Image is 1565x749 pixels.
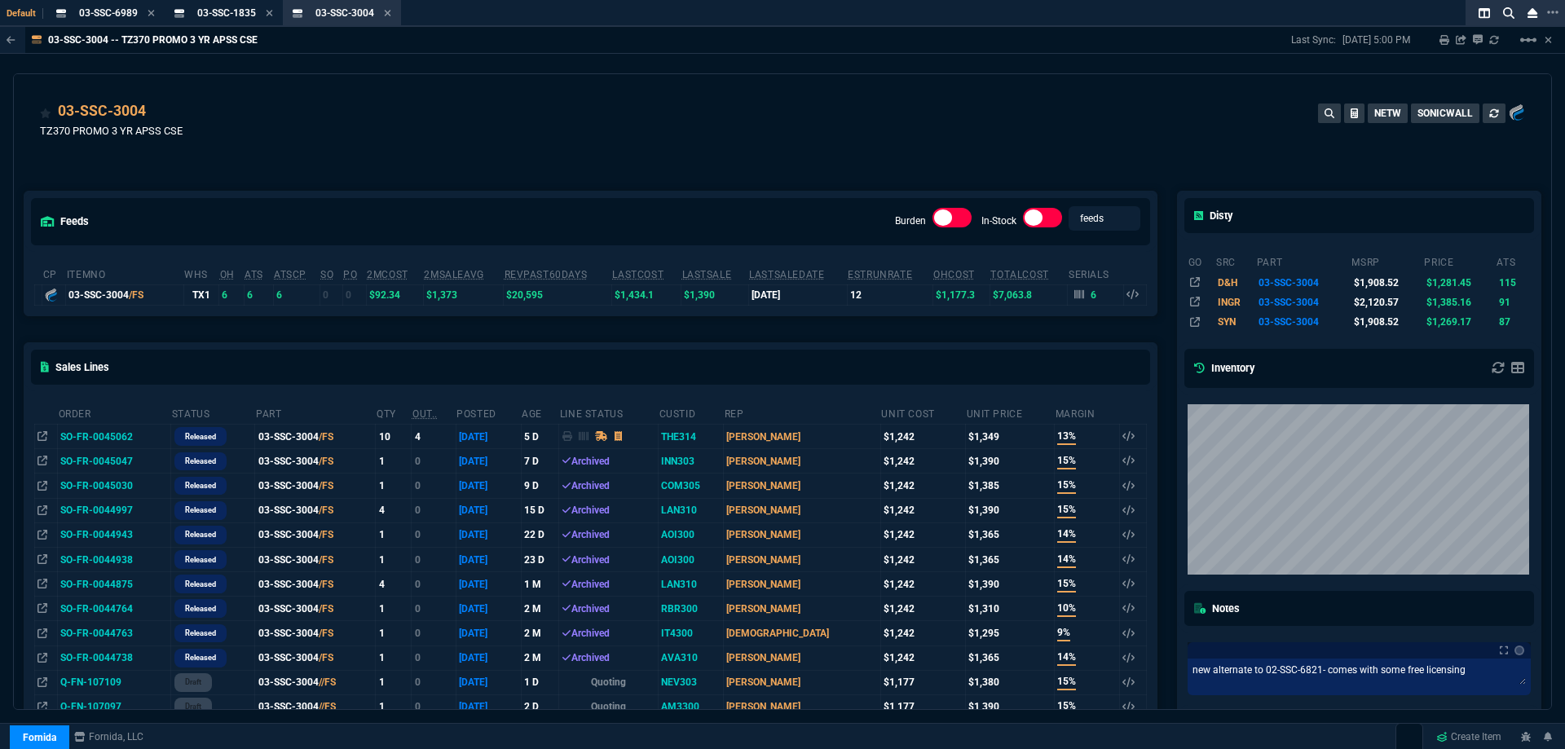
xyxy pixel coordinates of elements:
td: IT4300 [659,621,724,645]
div: $1,242 [884,601,963,616]
tr: (3 & FREE OFFER) SONICWALL TZ370 SECURE UPGRADE ADVANCED EDITION 3YR (INCLUDES 1 [1188,312,1532,332]
td: $1,908.52 [1351,272,1423,292]
span: /FS [319,431,333,443]
th: Posted [456,401,521,425]
td: 0 [412,572,456,597]
td: COM305 [659,474,724,498]
td: [PERSON_NAME] [724,645,881,670]
td: [DATE] [456,694,521,719]
td: AOI300 [659,522,724,547]
span: Default [7,8,43,19]
td: [PERSON_NAME] [724,694,881,719]
th: Status [171,401,255,425]
td: Q-FN-107109 [58,670,171,694]
span: /FS [319,628,333,639]
td: 12 [847,284,932,305]
p: 6 [1091,289,1097,302]
span: 15% [1057,698,1076,715]
td: 10 [376,425,412,449]
p: Quoting [562,699,655,714]
td: SO-FR-0044875 [58,572,171,597]
div: Archived [562,503,655,518]
nx-icon: Close Tab [148,7,155,20]
td: 0 [412,522,456,547]
tr: TZ370 SECUPG ADV 3YR [1188,293,1532,312]
td: SO-FR-0044943 [58,522,171,547]
th: Line Status [559,401,659,425]
td: SO-FR-0044764 [58,597,171,621]
div: $1,242 [884,577,963,592]
th: cp [42,262,66,285]
td: 1 [376,621,412,645]
th: Serials [1068,262,1123,285]
th: msrp [1351,249,1423,272]
div: $1,242 [884,553,963,567]
nx-icon: Open New Tab [1547,5,1558,20]
td: 0 [320,284,342,305]
nx-icon: Split Panels [1472,3,1497,23]
div: $1,242 [884,478,963,493]
td: 2 M [521,597,559,621]
nx-icon: Open In Opposite Panel [37,554,47,566]
td: $1,365 [966,522,1055,547]
td: 03-SSC-3004 [255,474,376,498]
span: /FS [319,504,333,516]
td: LAN310 [659,498,724,522]
td: 6 [273,284,320,305]
td: Q-FN-107097 [58,694,171,719]
td: 4 [376,498,412,522]
nx-icon: Close Tab [384,7,391,20]
abbr: Outstanding (To Ship) [412,408,438,420]
nx-icon: Open In Opposite Panel [37,504,47,516]
span: /FS [319,554,333,566]
th: QTY [376,401,412,425]
div: Archived [562,626,655,641]
td: 5 D [521,425,559,449]
th: price [1423,249,1496,272]
nx-icon: Open In Opposite Panel [37,529,47,540]
abbr: Total units in inventory => minus on SO => plus on PO [245,269,263,280]
button: SONICWALL [1411,104,1479,123]
div: Archived [562,527,655,542]
td: 03-SSC-3004 [255,597,376,621]
td: 03-SSC-3004 [255,694,376,719]
span: //FS [319,701,336,712]
nx-icon: Back to Table [7,34,15,46]
div: Archived [562,650,655,665]
p: draft [185,700,201,713]
div: $1,177 [884,675,963,690]
td: 0 [412,694,456,719]
th: CustId [659,401,724,425]
td: 22 D [521,522,559,547]
span: 9% [1057,625,1070,641]
span: /FS [319,456,333,467]
td: $1,385 [966,474,1055,498]
abbr: Total units on open Purchase Orders [343,269,357,280]
p: TZ370 PROMO 3 YR APSS CSE [40,123,183,139]
th: Unit Price [966,401,1055,425]
td: $1,365 [966,547,1055,571]
td: $1,908.52 [1351,312,1423,332]
td: 03-SSC-3004 [255,621,376,645]
td: AVA310 [659,645,724,670]
td: [DATE] [748,284,847,305]
tr: TZ370 PROMO 3 YR APSS CSE [1188,272,1532,292]
p: Quoting [562,675,655,690]
td: [DATE] [456,425,521,449]
div: $1,242 [884,650,963,665]
td: [DATE] [456,621,521,645]
div: Archived [562,577,655,592]
span: 03-SSC-6989 [79,7,138,19]
td: 0 [412,621,456,645]
p: Released [185,553,216,566]
td: 15 D [521,498,559,522]
td: 4 [412,425,456,449]
td: SO-FR-0044738 [58,645,171,670]
nx-icon: Open In Opposite Panel [37,603,47,615]
td: 91 [1496,293,1531,312]
div: 03-SSC-3004 [68,288,180,302]
span: 13% [1057,429,1076,445]
td: 03-SSC-3004 [1256,293,1351,312]
td: 0 [412,645,456,670]
span: 03-SSC-3004 [315,7,374,19]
